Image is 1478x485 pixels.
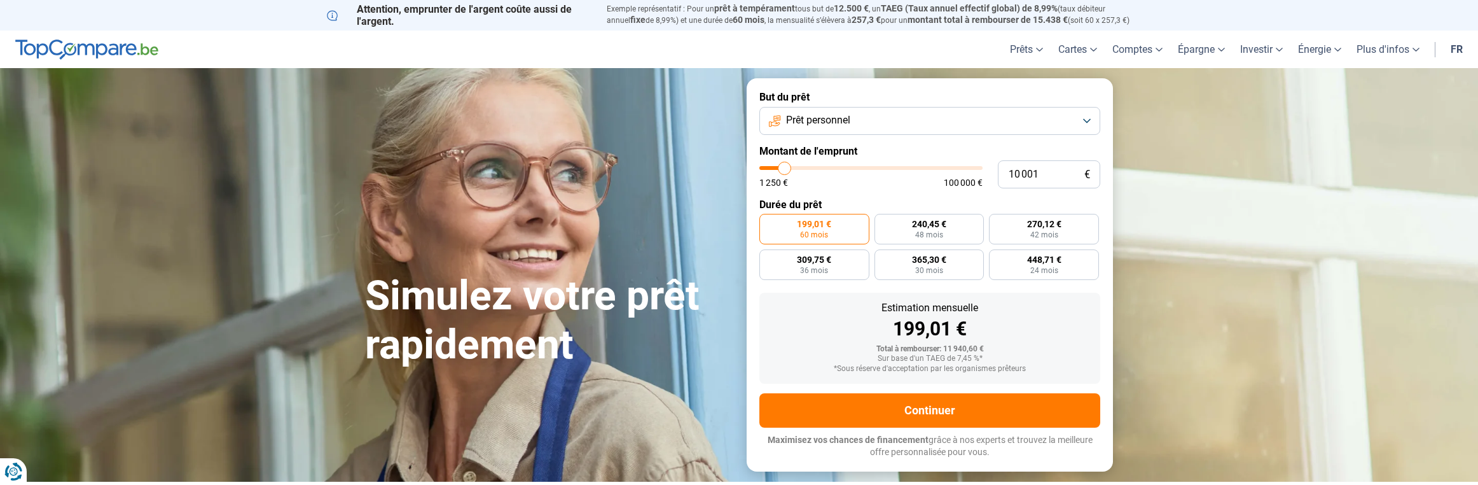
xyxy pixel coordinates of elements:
span: 30 mois [915,267,943,274]
label: But du prêt [759,91,1100,103]
span: TAEG (Taux annuel effectif global) de 8,99% [881,3,1058,13]
p: Exemple représentatif : Pour un tous but de , un (taux débiteur annuel de 8,99%) et une durée de ... [607,3,1151,26]
a: Investir [1233,31,1290,68]
span: 36 mois [800,267,828,274]
span: 199,01 € [797,220,831,228]
span: 1 250 € [759,178,788,187]
span: 365,30 € [912,255,946,264]
div: *Sous réserve d'acceptation par les organismes prêteurs [770,365,1090,374]
span: 24 mois [1030,267,1058,274]
span: Prêt personnel [786,113,850,127]
span: 257,3 € [852,15,881,25]
a: fr [1443,31,1470,68]
a: Épargne [1170,31,1233,68]
span: 12.500 € [834,3,869,13]
span: 270,12 € [1027,220,1061,228]
p: Attention, emprunter de l'argent coûte aussi de l'argent. [327,3,591,27]
div: Sur base d'un TAEG de 7,45 %* [770,355,1090,363]
a: Cartes [1051,31,1105,68]
a: Plus d'infos [1349,31,1427,68]
img: TopCompare [15,39,158,60]
h1: Simulez votre prêt rapidement [365,272,731,370]
span: 60 mois [733,15,764,25]
button: Continuer [759,393,1100,428]
div: 199,01 € [770,320,1090,339]
label: Montant de l'emprunt [759,145,1100,157]
span: 42 mois [1030,231,1058,239]
span: 48 mois [915,231,943,239]
a: Énergie [1290,31,1349,68]
a: Prêts [1002,31,1051,68]
div: Total à rembourser: 11 940,60 € [770,345,1090,354]
p: grâce à nos experts et trouvez la meilleure offre personnalisée pour vous. [759,434,1100,459]
span: 309,75 € [797,255,831,264]
span: 100 000 € [944,178,983,187]
span: prêt à tempérament [714,3,795,13]
label: Durée du prêt [759,199,1100,211]
button: Prêt personnel [759,107,1100,135]
span: Maximisez vos chances de financement [768,435,929,445]
span: 240,45 € [912,220,946,228]
a: Comptes [1105,31,1170,68]
span: 60 mois [800,231,828,239]
span: fixe [630,15,646,25]
div: Estimation mensuelle [770,303,1090,313]
span: montant total à rembourser de 15.438 € [908,15,1068,25]
span: € [1084,169,1090,180]
span: 448,71 € [1027,255,1061,264]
